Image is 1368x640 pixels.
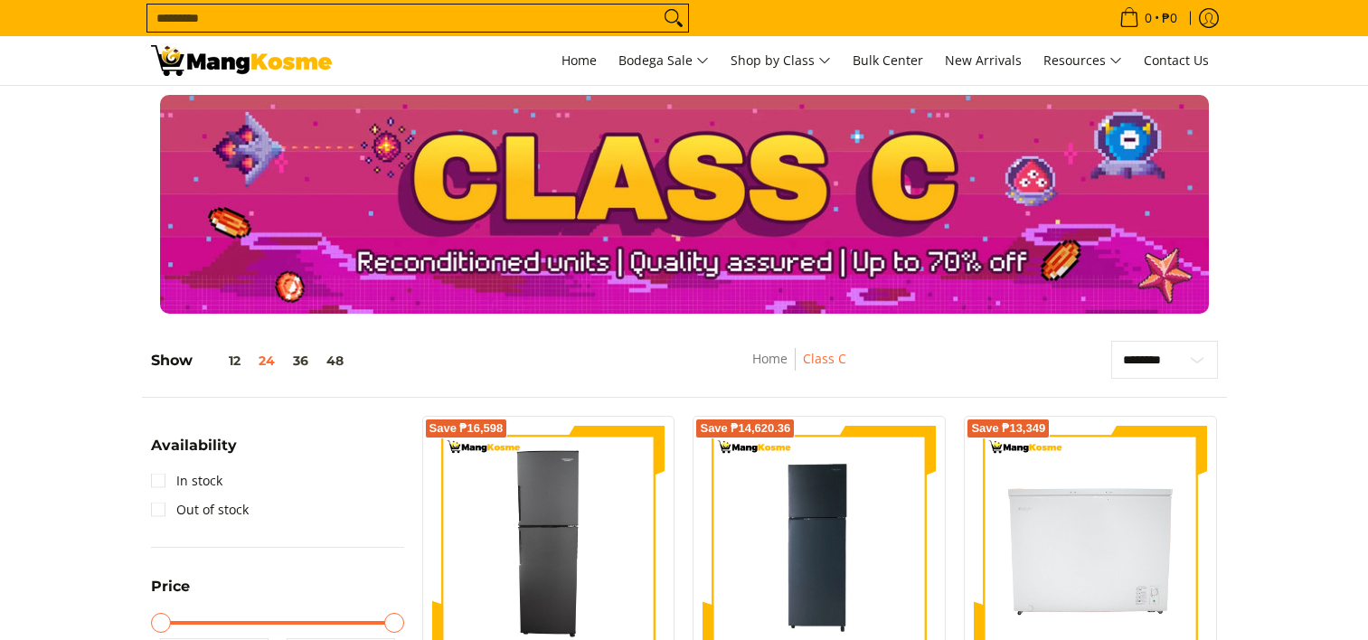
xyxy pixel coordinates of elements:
[936,36,1031,85] a: New Arrivals
[700,423,790,434] span: Save ₱14,620.36
[151,352,353,370] h5: Show
[317,353,353,368] button: 48
[1159,12,1180,24] span: ₱0
[151,495,249,524] a: Out of stock
[1043,50,1122,72] span: Resources
[803,350,846,367] a: Class C
[151,579,190,607] summary: Open
[722,36,840,85] a: Shop by Class
[1034,36,1131,85] a: Resources
[561,52,597,69] span: Home
[1144,52,1209,69] span: Contact Us
[618,50,709,72] span: Bodega Sale
[250,353,284,368] button: 24
[151,438,237,466] summary: Open
[284,353,317,368] button: 36
[151,579,190,594] span: Price
[1114,8,1183,28] span: •
[609,36,718,85] a: Bodega Sale
[731,50,831,72] span: Shop by Class
[151,45,332,76] img: Class C Home &amp; Business Appliances: Up to 70% Off l Mang Kosme
[350,36,1218,85] nav: Main Menu
[151,466,222,495] a: In stock
[151,438,237,453] span: Availability
[844,36,932,85] a: Bulk Center
[429,423,504,434] span: Save ₱16,598
[552,36,606,85] a: Home
[1142,12,1155,24] span: 0
[1135,36,1218,85] a: Contact Us
[752,350,788,367] a: Home
[971,423,1045,434] span: Save ₱13,349
[641,348,958,389] nav: Breadcrumbs
[193,353,250,368] button: 12
[945,52,1022,69] span: New Arrivals
[659,5,688,32] button: Search
[853,52,923,69] span: Bulk Center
